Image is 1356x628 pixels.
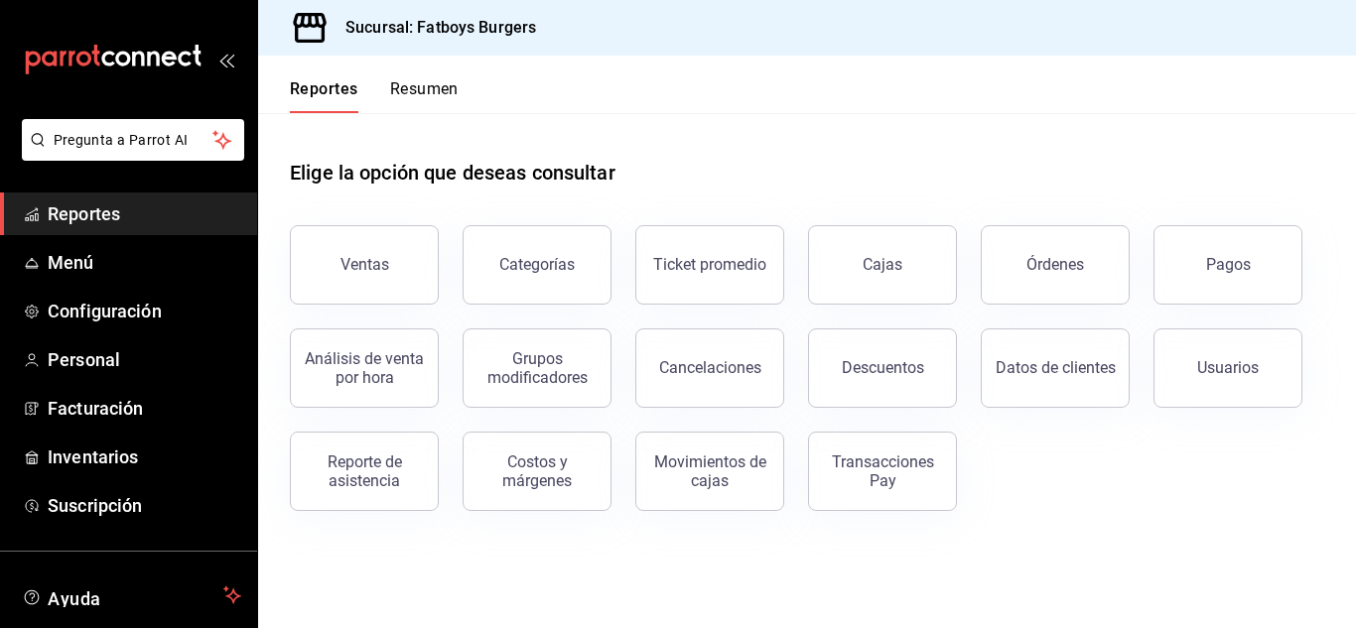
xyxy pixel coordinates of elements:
[54,130,213,151] span: Pregunta a Parrot AI
[340,255,389,274] div: Ventas
[290,79,358,113] button: Reportes
[290,225,439,305] button: Ventas
[821,452,944,490] div: Transacciones Pay
[808,432,957,511] button: Transacciones Pay
[635,225,784,305] button: Ticket promedio
[475,452,599,490] div: Costos y márgenes
[303,452,426,490] div: Reporte de asistencia
[290,158,615,188] h1: Elige la opción que deseas consultar
[463,328,611,408] button: Grupos modificadores
[475,349,599,387] div: Grupos modificadores
[981,328,1130,408] button: Datos de clientes
[1153,225,1302,305] button: Pagos
[653,255,766,274] div: Ticket promedio
[981,225,1130,305] button: Órdenes
[48,492,241,519] span: Suscripción
[48,298,241,324] span: Configuración
[1206,255,1251,274] div: Pagos
[48,249,241,276] span: Menú
[330,16,536,40] h3: Sucursal: Fatboys Burgers
[218,52,234,67] button: open_drawer_menu
[635,328,784,408] button: Cancelaciones
[48,346,241,373] span: Personal
[648,452,771,490] div: Movimientos de cajas
[463,432,611,511] button: Costos y márgenes
[842,358,924,377] div: Descuentos
[22,119,244,161] button: Pregunta a Parrot AI
[303,349,426,387] div: Análisis de venta por hora
[48,583,215,607] span: Ayuda
[808,328,957,408] button: Descuentos
[290,432,439,511] button: Reporte de asistencia
[290,79,459,113] div: navigation tabs
[290,328,439,408] button: Análisis de venta por hora
[659,358,761,377] div: Cancelaciones
[390,79,459,113] button: Resumen
[1197,358,1259,377] div: Usuarios
[1026,255,1084,274] div: Órdenes
[863,253,903,277] div: Cajas
[48,395,241,422] span: Facturación
[499,255,575,274] div: Categorías
[808,225,957,305] a: Cajas
[14,144,244,165] a: Pregunta a Parrot AI
[635,432,784,511] button: Movimientos de cajas
[48,443,241,470] span: Inventarios
[996,358,1116,377] div: Datos de clientes
[48,200,241,227] span: Reportes
[463,225,611,305] button: Categorías
[1153,328,1302,408] button: Usuarios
